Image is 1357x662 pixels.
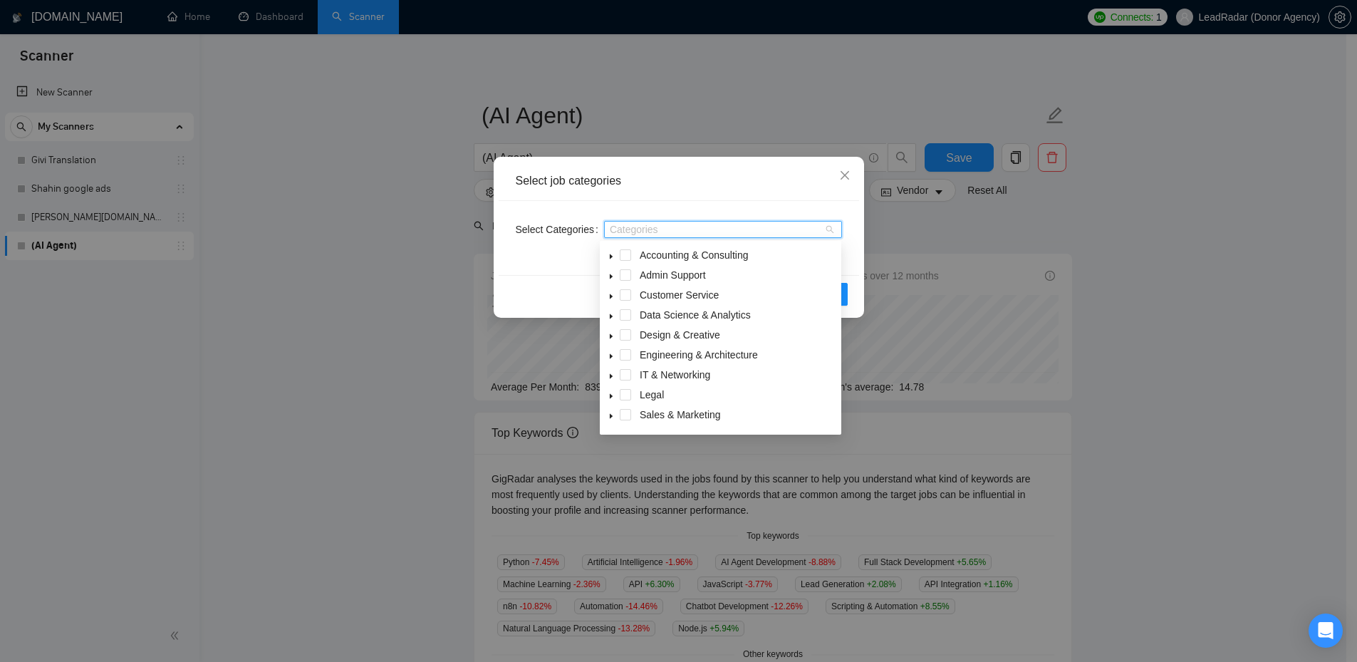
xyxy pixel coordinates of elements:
[637,306,838,324] span: Data Science & Analytics
[839,170,851,181] span: close
[640,269,706,281] span: Admin Support
[637,267,838,284] span: Admin Support
[608,273,615,280] span: caret-down
[637,426,838,443] span: Translation
[640,349,758,361] span: Engineering & Architecture
[826,157,864,195] button: Close
[637,386,838,403] span: Legal
[608,313,615,320] span: caret-down
[640,289,719,301] span: Customer Service
[640,329,720,341] span: Design & Creative
[637,326,838,343] span: Design & Creative
[1309,614,1343,648] div: Open Intercom Messenger
[516,173,842,189] div: Select job categories
[640,369,710,381] span: IT & Networking
[640,389,664,400] span: Legal
[610,224,613,235] input: Select Categories
[608,293,615,300] span: caret-down
[608,353,615,360] span: caret-down
[640,309,751,321] span: Data Science & Analytics
[640,249,749,261] span: Accounting & Consulting
[608,333,615,340] span: caret-down
[608,373,615,380] span: caret-down
[608,253,615,260] span: caret-down
[637,286,838,304] span: Customer Service
[608,393,615,400] span: caret-down
[637,406,838,423] span: Sales & Marketing
[637,346,838,363] span: Engineering & Architecture
[637,366,838,383] span: IT & Networking
[608,413,615,420] span: caret-down
[637,247,838,264] span: Accounting & Consulting
[516,218,604,241] label: Select Categories
[640,409,721,420] span: Sales & Marketing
